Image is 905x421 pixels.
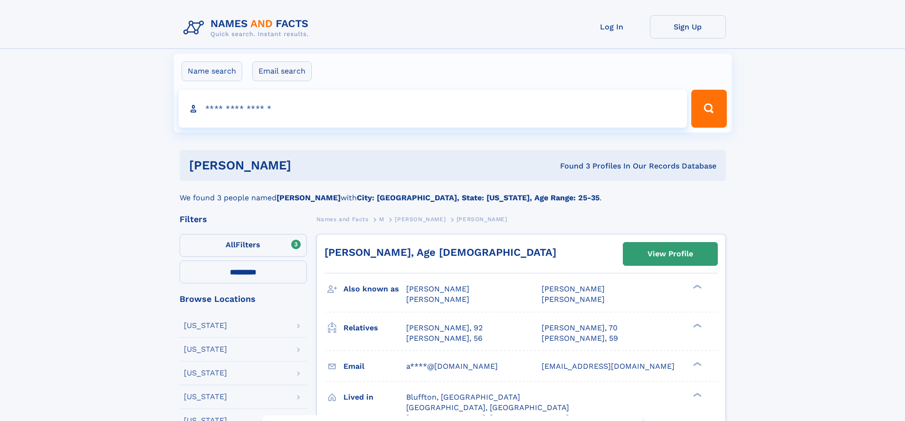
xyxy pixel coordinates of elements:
[343,358,406,374] h3: Email
[357,193,600,202] b: City: [GEOGRAPHIC_DATA], State: [US_STATE], Age Range: 25-35
[691,322,702,328] div: ❯
[574,15,650,38] a: Log In
[180,15,316,41] img: Logo Names and Facts
[542,295,605,304] span: [PERSON_NAME]
[252,61,312,81] label: Email search
[180,181,726,204] div: We found 3 people named with .
[650,15,726,38] a: Sign Up
[691,392,702,398] div: ❯
[691,284,702,290] div: ❯
[184,346,227,353] div: [US_STATE]
[324,246,556,258] a: [PERSON_NAME], Age [DEMOGRAPHIC_DATA]
[691,90,726,128] button: Search Button
[395,213,446,225] a: [PERSON_NAME]
[181,61,242,81] label: Name search
[189,159,426,171] h1: [PERSON_NAME]
[184,369,227,377] div: [US_STATE]
[316,213,369,225] a: Names and Facts
[542,362,675,371] span: [EMAIL_ADDRESS][DOMAIN_NAME]
[343,320,406,336] h3: Relatives
[276,193,341,202] b: [PERSON_NAME]
[180,295,307,303] div: Browse Locations
[542,333,618,344] a: [PERSON_NAME], 59
[180,215,307,224] div: Filters
[691,361,702,367] div: ❯
[542,323,618,333] a: [PERSON_NAME], 70
[343,281,406,297] h3: Also known as
[180,234,307,257] label: Filters
[648,243,693,265] div: View Profile
[406,403,569,412] span: [GEOGRAPHIC_DATA], [GEOGRAPHIC_DATA]
[379,216,384,223] span: M
[343,389,406,405] h3: Lived in
[623,243,717,265] a: View Profile
[184,322,227,329] div: [US_STATE]
[179,90,687,128] input: search input
[406,393,520,402] span: Bluffton, [GEOGRAPHIC_DATA]
[406,295,469,304] span: [PERSON_NAME]
[184,393,227,401] div: [US_STATE]
[226,240,236,249] span: All
[395,216,446,223] span: [PERSON_NAME]
[406,284,469,293] span: [PERSON_NAME]
[457,216,507,223] span: [PERSON_NAME]
[406,333,483,344] a: [PERSON_NAME], 56
[426,161,716,171] div: Found 3 Profiles In Our Records Database
[406,323,483,333] a: [PERSON_NAME], 92
[542,284,605,293] span: [PERSON_NAME]
[379,213,384,225] a: M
